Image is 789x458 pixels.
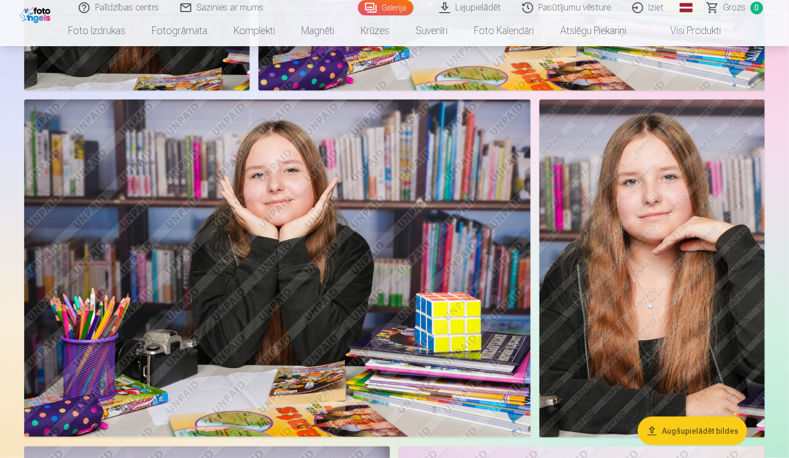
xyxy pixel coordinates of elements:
[402,15,461,46] a: Suvenīri
[220,15,288,46] a: Komplekti
[347,15,402,46] a: Krūzes
[55,15,139,46] a: Foto izdrukas
[724,1,746,14] span: Grozs
[547,15,639,46] a: Atslēgu piekariņi
[139,15,220,46] a: Fotogrāmata
[461,15,547,46] a: Foto kalendāri
[751,2,763,14] span: 0
[639,15,734,46] a: Visi produkti
[638,416,747,445] button: Augšupielādēt bildes
[288,15,347,46] a: Magnēti
[20,4,53,23] img: /fa1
